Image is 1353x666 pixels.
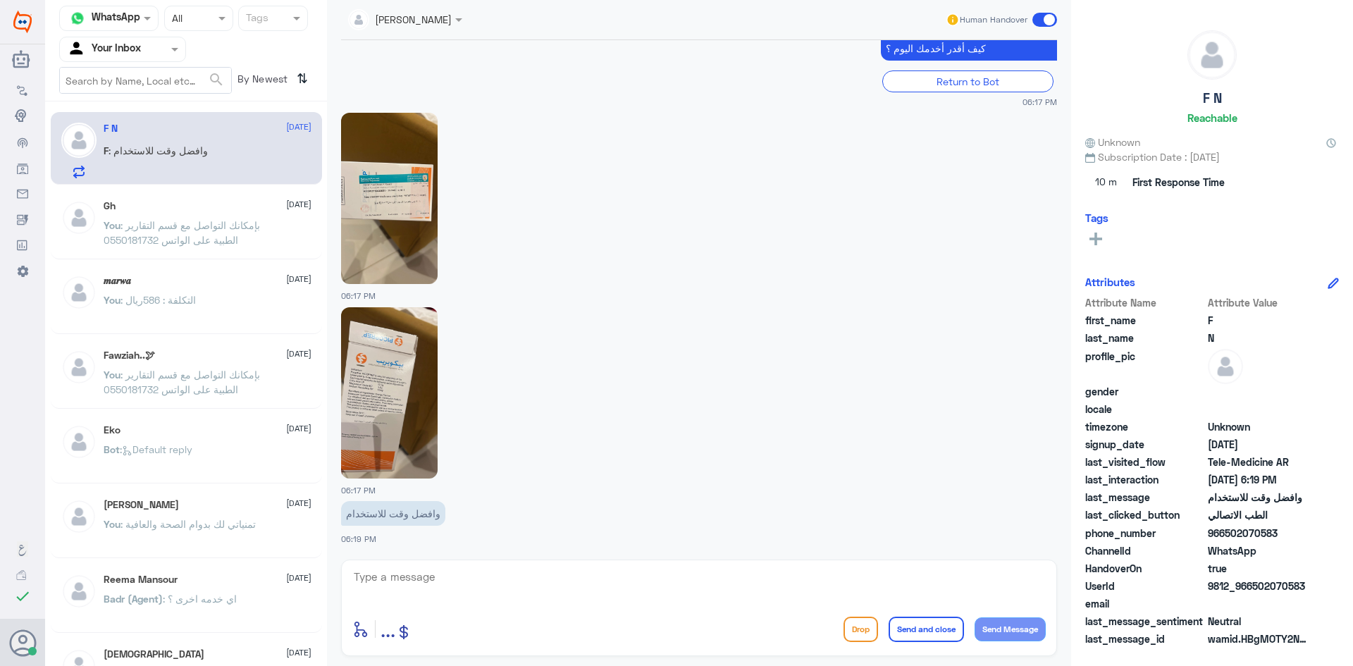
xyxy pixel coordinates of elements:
[1085,331,1205,345] span: last_name
[60,68,231,93] input: Search by Name, Local etc…
[1208,507,1310,522] span: الطب الاتصالي
[1208,295,1310,310] span: Attribute Value
[61,275,97,310] img: defaultAdmin.png
[1085,526,1205,541] span: phone_number
[163,593,237,605] span: : اي خدمه اخرى ؟
[104,200,116,212] h5: Gh
[104,350,155,362] h5: Fawziah..🕊
[297,67,308,90] i: ⇅
[286,572,311,584] span: [DATE]
[67,39,88,60] img: yourInbox.svg
[61,574,97,609] img: defaultAdmin.png
[208,68,225,92] button: search
[844,617,878,642] button: Drop
[61,350,97,385] img: defaultAdmin.png
[104,443,120,455] span: Bot
[381,613,395,645] button: ...
[1208,614,1310,629] span: 0
[286,273,311,285] span: [DATE]
[286,347,311,360] span: [DATE]
[1085,313,1205,328] span: first_name
[960,13,1027,26] span: Human Handover
[1208,349,1243,384] img: defaultAdmin.png
[341,486,376,495] span: 06:17 PM
[1085,402,1205,417] span: locale
[1208,561,1310,576] span: true
[104,219,121,231] span: You
[1187,111,1237,124] h6: Reachable
[286,422,311,435] span: [DATE]
[61,499,97,534] img: defaultAdmin.png
[1085,437,1205,452] span: signup_date
[104,144,109,156] span: F
[1085,631,1205,646] span: last_message_id
[1085,170,1127,195] span: 10 m
[341,113,438,284] img: 31999450486320091.jpg
[104,219,260,246] span: : بإمكانك التواصل مع قسم التقارير الطبية على الواتس 0550181732
[120,443,192,455] span: : Default reply
[104,424,121,436] h5: Eko
[1085,149,1339,164] span: Subscription Date : [DATE]
[286,497,311,510] span: [DATE]
[341,291,376,300] span: 06:17 PM
[1085,455,1205,469] span: last_visited_flow
[1208,455,1310,469] span: Tele-Medicine AR
[1085,614,1205,629] span: last_message_sentiment
[1085,472,1205,487] span: last_interaction
[286,646,311,659] span: [DATE]
[1208,384,1310,399] span: null
[1085,211,1108,224] h6: Tags
[104,593,163,605] span: Badr (Agent)
[104,369,121,381] span: You
[1085,384,1205,399] span: gender
[1208,526,1310,541] span: 966502070583
[1023,96,1057,108] span: 06:17 PM
[9,629,36,656] button: Avatar
[1208,579,1310,593] span: 9812_966502070583
[381,616,395,641] span: ...
[1208,402,1310,417] span: null
[1188,31,1236,79] img: defaultAdmin.png
[882,70,1054,92] div: Return to Bot
[61,424,97,460] img: defaultAdmin.png
[1085,596,1205,611] span: email
[104,499,179,511] h5: Mohammed ALRASHED
[1085,543,1205,558] span: ChannelId
[1208,631,1310,646] span: wamid.HBgMOTY2NTAyMDcwNTgzFQIAEhgUM0FBM0YyOUFEQUQ3MTVFQ0ZCQkQA
[975,617,1046,641] button: Send Message
[1208,419,1310,434] span: Unknown
[341,307,438,479] img: 1863328281233462.jpg
[244,10,268,28] div: Tags
[1208,437,1310,452] span: 2025-10-07T15:17:01.071Z
[1085,579,1205,593] span: UserId
[1085,419,1205,434] span: timezone
[1208,543,1310,558] span: 2
[14,588,31,605] i: check
[1208,490,1310,505] span: وافضل وقت للاستخدام
[889,617,964,642] button: Send and close
[1203,90,1222,106] h5: F N
[1085,135,1140,149] span: Unknown
[1085,490,1205,505] span: last_message
[61,200,97,235] img: defaultAdmin.png
[104,275,131,287] h5: 𝒎𝒂𝒓𝒘𝒂
[104,648,204,660] h5: سبحان الله
[1208,472,1310,487] span: 2025-10-07T15:19:17.747Z
[232,67,291,95] span: By Newest
[1085,561,1205,576] span: HandoverOn
[1085,349,1205,381] span: profile_pic
[104,294,121,306] span: You
[208,71,225,88] span: search
[1085,276,1135,288] h6: Attributes
[1085,507,1205,522] span: last_clicked_button
[121,518,256,530] span: : تمنياتي لك بدوام الصحة والعافية
[286,198,311,211] span: [DATE]
[121,294,196,306] span: : التكلفة : 586ريال
[1208,331,1310,345] span: N
[104,574,178,586] h5: Reema Mansour
[1085,295,1205,310] span: Attribute Name
[61,123,97,158] img: defaultAdmin.png
[1208,596,1310,611] span: null
[104,518,121,530] span: You
[286,121,311,133] span: [DATE]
